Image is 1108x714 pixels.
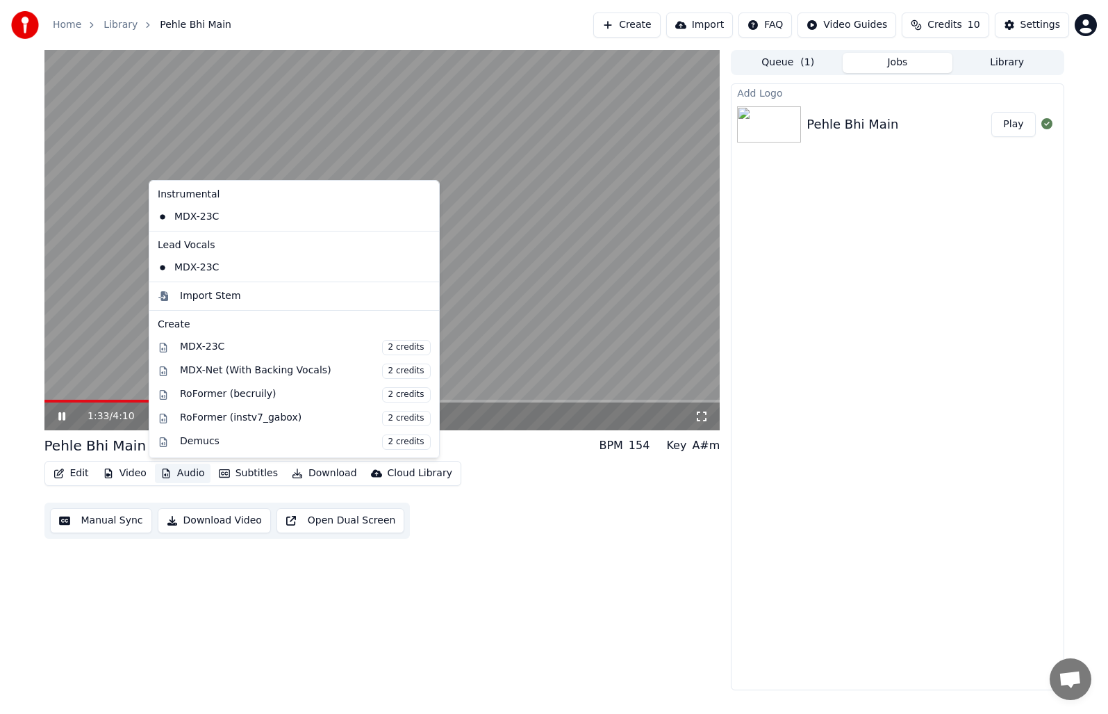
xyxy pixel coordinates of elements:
div: MDX-23C [152,206,415,228]
div: Import Stem [180,289,241,303]
nav: breadcrumb [53,18,231,32]
div: Settings [1020,18,1060,32]
button: Manual Sync [50,508,152,533]
span: 2 credits [382,411,431,426]
span: 2 credits [382,340,431,355]
button: Queue [733,53,843,73]
div: Pehle Bhi Main [44,436,147,455]
div: 154 [629,437,650,454]
div: Demucs [180,435,431,450]
button: Import [666,13,733,38]
div: RoFormer (instv7_gabox) [180,411,431,426]
button: Jobs [843,53,952,73]
div: MDX-23C [152,257,415,279]
div: Create [158,318,431,332]
button: Audio [155,464,210,483]
span: Pehle Bhi Main [160,18,231,32]
div: Add Logo [731,84,1063,101]
button: Edit [48,464,94,483]
span: 2 credits [382,435,431,450]
div: MDX-23C [180,340,431,355]
div: Key [666,437,686,454]
button: Download Video [158,508,271,533]
div: MDX-Net (With Backing Vocals) [180,364,431,379]
span: 10 [968,18,980,32]
span: 4:10 [113,409,134,423]
div: Pehle Bhi Main [807,115,898,134]
button: Credits10 [902,13,989,38]
div: Open chat [1050,658,1091,700]
div: A#m [692,437,720,454]
a: Library [104,18,138,32]
div: Cloud Library [388,466,452,480]
button: Create [593,13,661,38]
span: 2 credits [382,364,431,379]
button: Open Dual Screen [276,508,405,533]
button: FAQ [738,13,792,38]
div: Instrumental [152,184,436,206]
span: ( 1 ) [800,56,814,70]
div: Lead Vocals [152,234,436,257]
img: youka [11,11,39,39]
button: Play [991,112,1035,137]
span: 1:33 [88,409,109,423]
button: Settings [995,13,1069,38]
button: Video Guides [797,13,896,38]
button: Video [97,464,152,483]
button: Download [286,464,363,483]
div: / [88,409,121,423]
span: 2 credits [382,387,431,403]
button: Subtitles [213,464,283,483]
a: Home [53,18,81,32]
div: RoFormer (becruily) [180,387,431,403]
span: Credits [927,18,961,32]
div: BPM [599,437,622,454]
button: Library [952,53,1062,73]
